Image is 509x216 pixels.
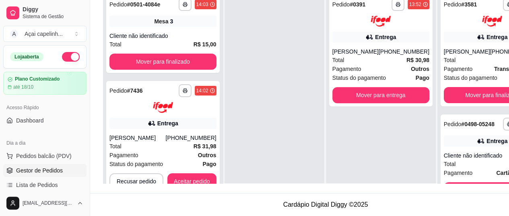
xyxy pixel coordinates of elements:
[486,33,507,41] div: Entrega
[109,87,127,94] span: Pedido
[444,56,456,64] span: Total
[406,57,429,63] strong: R$ 30,98
[3,179,87,191] a: Lista de Pedidos
[332,1,350,8] span: Pedido
[16,181,58,189] span: Lista de Pedidos
[3,193,87,213] button: [EMAIL_ADDRESS][DOMAIN_NAME]
[16,166,63,174] span: Gestor de Pedidos
[332,48,379,56] div: [PERSON_NAME]
[109,32,216,40] div: Cliente não identificado
[13,84,33,90] article: até 18/10
[10,52,43,61] div: Loja aberta
[3,26,87,42] button: Select a team
[3,3,87,23] a: DiggySistema de Gestão
[409,1,421,8] div: 13:52
[444,1,462,8] span: Pedido
[444,64,473,73] span: Pagamento
[127,1,161,8] strong: # 0501-4084e
[196,1,208,8] div: 14:03
[371,16,391,27] img: ifood
[3,164,87,177] a: Gestor de Pedidos
[461,121,495,127] strong: # 0498-05248
[15,76,60,82] article: Plano Customizado
[444,168,473,177] span: Pagamento
[3,150,87,162] button: Pedidos balcão (PDV)
[167,173,216,189] button: Aceitar pedido
[332,64,361,73] span: Pagamento
[3,137,87,150] div: Dia a dia
[444,121,462,127] span: Pedido
[379,48,429,56] div: [PHONE_NUMBER]
[127,87,143,94] strong: # 7436
[194,41,216,48] strong: R$ 15,00
[3,101,87,114] div: Acesso Rápido
[62,52,80,62] button: Alterar Status
[109,54,216,70] button: Mover para finalizado
[444,73,497,82] span: Status do pagamento
[109,151,138,160] span: Pagamento
[444,48,490,56] div: [PERSON_NAME]
[109,142,122,151] span: Total
[461,1,477,8] strong: # 3581
[170,17,173,25] div: 3
[350,1,365,8] strong: # 0391
[157,119,178,127] div: Entrega
[109,134,166,142] div: [PERSON_NAME]
[411,66,429,72] strong: Outros
[23,200,74,206] span: [EMAIL_ADDRESS][DOMAIN_NAME]
[25,30,63,38] div: Açai capelinh ...
[23,13,83,20] span: Sistema de Gestão
[482,16,502,27] img: ifood
[202,161,216,167] strong: Pago
[16,116,44,125] span: Dashboard
[166,134,216,142] div: [PHONE_NUMBER]
[194,143,216,150] strong: R$ 31,98
[109,160,163,168] span: Status do pagamento
[109,173,163,189] button: Recusar pedido
[3,72,87,95] a: Plano Customizadoaté 18/10
[10,30,18,38] span: A
[444,160,456,168] span: Total
[198,152,216,158] strong: Outros
[154,17,168,25] span: Mesa
[153,102,173,113] img: ifood
[375,33,396,41] div: Entrega
[109,1,127,8] span: Pedido
[16,152,72,160] span: Pedidos balcão (PDV)
[196,87,208,94] div: 14:02
[23,6,83,13] span: Diggy
[332,87,429,103] button: Mover para entrega
[3,114,87,127] a: Dashboard
[109,40,122,49] span: Total
[416,75,429,81] strong: Pago
[486,137,507,145] div: Entrega
[332,73,386,82] span: Status do pagamento
[332,56,344,64] span: Total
